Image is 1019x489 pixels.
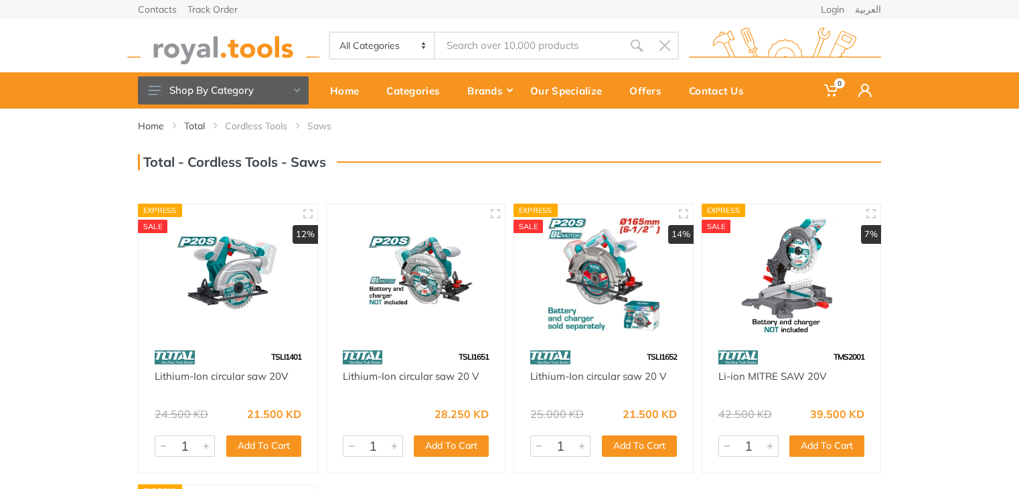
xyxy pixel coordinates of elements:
img: 86.webp [530,346,570,369]
div: SALE [702,220,731,233]
a: Total [184,119,205,133]
a: Lithium-Ion circular saw 20 V [530,370,666,382]
a: Home [321,72,377,109]
a: Lithium-Ion circular saw 20 V [343,370,479,382]
div: 12% [293,225,318,244]
button: Shop By Category [138,76,309,104]
a: Home [138,119,164,133]
a: Our Specialize [521,72,620,109]
div: Categories [377,76,458,104]
a: Login [821,5,844,14]
img: royal.tools Logo [689,27,881,64]
img: Royal Tools - Lithium-Ion circular saw 20V [151,216,305,332]
a: 0 [815,72,849,109]
img: Royal Tools - Lithium-Ion circular saw 20 V [526,216,681,332]
span: TMS2001 [834,352,864,362]
div: Home [321,76,377,104]
h3: Total - Cordless Tools - Saws [138,154,326,170]
button: Add To Cart [789,435,864,457]
img: Royal Tools - Li-ion MITRE SAW 20V [714,216,869,332]
a: Categories [377,72,458,109]
img: royal.tools Logo [127,27,319,64]
a: Cordless Tools [225,119,287,133]
div: 42.500 KD [718,409,772,419]
div: Our Specialize [521,76,620,104]
a: Track Order [187,5,238,14]
div: Express [702,204,746,217]
div: 28.250 KD [435,409,489,419]
img: 86.webp [718,346,759,369]
a: Contacts [138,5,177,14]
a: Lithium-Ion circular saw 20V [155,370,288,382]
a: Li-ion MITRE SAW 20V [718,370,826,382]
nav: breadcrumb [138,119,881,133]
div: SALE [514,220,543,233]
button: Add To Cart [414,435,489,457]
div: 24.500 KD [155,409,208,419]
button: Add To Cart [602,435,677,457]
span: TSLI1651 [459,352,489,362]
div: 21.500 KD [623,409,677,419]
a: Offers [620,72,680,109]
button: Add To Cart [226,435,301,457]
div: 25.000 KD [530,409,584,419]
div: 7% [861,225,881,244]
img: 86.webp [343,346,383,369]
div: 39.500 KD [810,409,864,419]
div: SALE [138,220,167,233]
div: Express [514,204,558,217]
div: 14% [668,225,694,244]
div: Contact Us [680,76,762,104]
select: Category [330,33,435,58]
span: TSLI1652 [647,352,677,362]
span: 0 [834,78,845,88]
span: TSLI1401 [271,352,301,362]
div: Offers [620,76,680,104]
div: Brands [458,76,521,104]
input: Site search [435,31,623,60]
li: Saws [307,119,351,133]
div: 21.500 KD [247,409,301,419]
a: العربية [855,5,881,14]
img: 86.webp [155,346,195,369]
a: Contact Us [680,72,762,109]
div: Express [138,204,182,217]
img: Royal Tools - Lithium-Ion circular saw 20 V [339,216,493,332]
